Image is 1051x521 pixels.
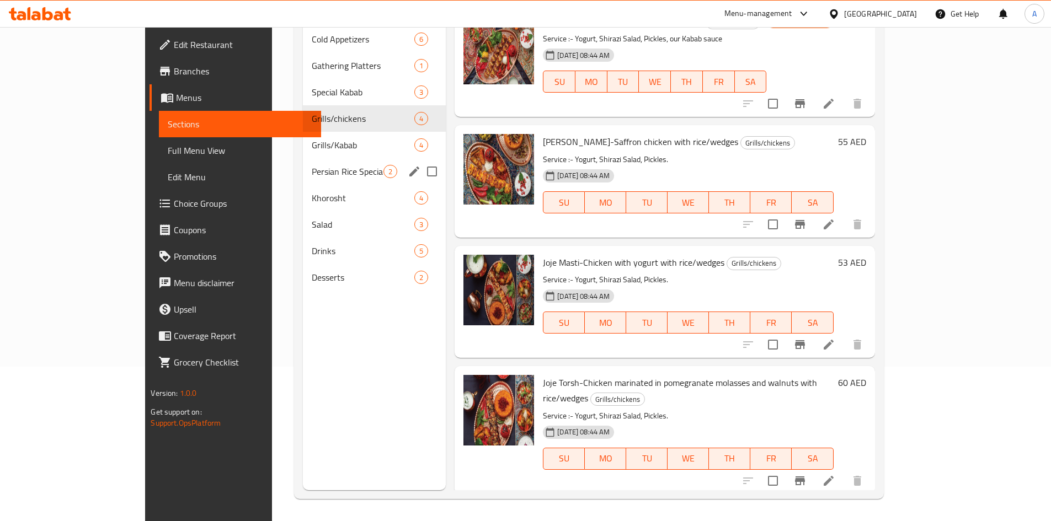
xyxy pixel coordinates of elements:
span: Cold Appetizers [312,33,414,46]
span: 4 [415,140,428,151]
button: Branch-specific-item [787,468,813,494]
span: Get support on: [151,405,201,419]
span: WE [672,195,705,211]
span: TU [631,315,663,331]
a: Promotions [150,243,321,270]
div: Gathering Platters1 [303,52,446,79]
div: Grills/chickens4 [303,105,446,132]
span: SU [548,195,580,211]
button: TU [626,448,668,470]
a: Coverage Report [150,323,321,349]
div: Grills/Kabab [312,138,414,152]
span: WE [672,450,705,466]
button: FR [703,71,735,93]
button: MO [575,71,607,93]
button: WE [639,71,671,93]
p: Service :- Yogurt, Shirazi Salad, Pickles, our Kabab sauce [543,32,766,46]
span: TU [612,74,635,90]
div: items [414,59,428,72]
div: Persian Rice Specials2edit [303,158,446,185]
span: Desserts [312,271,414,284]
span: Sections [168,117,312,131]
span: SU [548,74,571,90]
div: Khorosht4 [303,185,446,211]
div: items [414,112,428,125]
a: Support.OpsPlatform [151,416,221,430]
span: MO [580,74,603,90]
img: Joje Torsh-Chicken marinated in pomegranate molasses and walnuts with rice/wedges [463,375,534,445]
span: [DATE] 08:44 AM [553,170,614,181]
span: 4 [415,114,428,124]
span: TU [631,195,663,211]
a: Branches [150,58,321,84]
span: Select to update [761,213,785,236]
a: Upsell [150,296,321,323]
span: 1 [415,61,428,71]
span: FR [755,195,787,211]
span: 2 [384,166,397,177]
a: Coupons [150,217,321,243]
button: TH [709,311,750,334]
button: TH [709,448,750,470]
button: TU [607,71,639,93]
span: [DATE] 08:44 AM [553,291,614,302]
span: TU [631,450,663,466]
div: items [414,85,428,99]
span: TH [713,450,746,466]
span: 6 [415,34,428,45]
img: Joje Zafrani-Saffron chicken with rice/wedges [463,134,534,205]
div: Desserts2 [303,264,446,291]
button: SU [543,191,585,213]
a: Edit menu item [822,338,835,351]
span: WE [672,315,705,331]
span: 2 [415,272,428,283]
span: Grocery Checklist [174,356,312,369]
span: TH [675,74,698,90]
span: MO [589,450,622,466]
button: SU [543,448,585,470]
a: Menus [150,84,321,111]
a: Edit Restaurant [150,31,321,58]
button: TU [626,311,668,334]
button: MO [585,191,626,213]
span: Drinks [312,244,414,257]
button: Branch-specific-item [787,331,813,358]
h6: 53 AED [838,255,866,270]
span: [DATE] 08:44 AM [553,50,614,61]
span: Select to update [761,333,785,356]
div: items [414,218,428,231]
button: WE [668,311,709,334]
p: Service :- Yogurt, Shirazi Salad, Pickles. [543,153,833,166]
h6: 47 AED [838,14,866,29]
span: Promotions [174,250,312,263]
button: TH [671,71,703,93]
img: Joje Kabab Iranian Chicken Kabab With Rice [463,14,534,84]
a: Edit menu item [822,474,835,487]
span: FR [755,315,787,331]
button: TH [709,191,750,213]
span: Persian Rice Specials [312,165,383,178]
span: 1.0.0 [180,386,197,400]
button: SA [792,191,833,213]
div: Grills/Kabab4 [303,132,446,158]
span: TH [713,195,746,211]
button: WE [668,448,709,470]
span: Edit Menu [168,170,312,184]
span: Grills/chickens [312,112,414,125]
span: Special Kabab [312,85,414,99]
span: Grills/chickens [727,257,781,270]
button: FR [750,311,792,334]
button: SA [792,448,833,470]
button: SU [543,71,575,93]
span: Menus [176,91,312,104]
span: SA [796,315,829,331]
span: Grills/chickens [741,137,794,149]
span: [PERSON_NAME]-Saffron chicken with rice/wedges [543,133,738,150]
button: TU [626,191,668,213]
button: SA [792,311,833,334]
span: SA [796,195,829,211]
